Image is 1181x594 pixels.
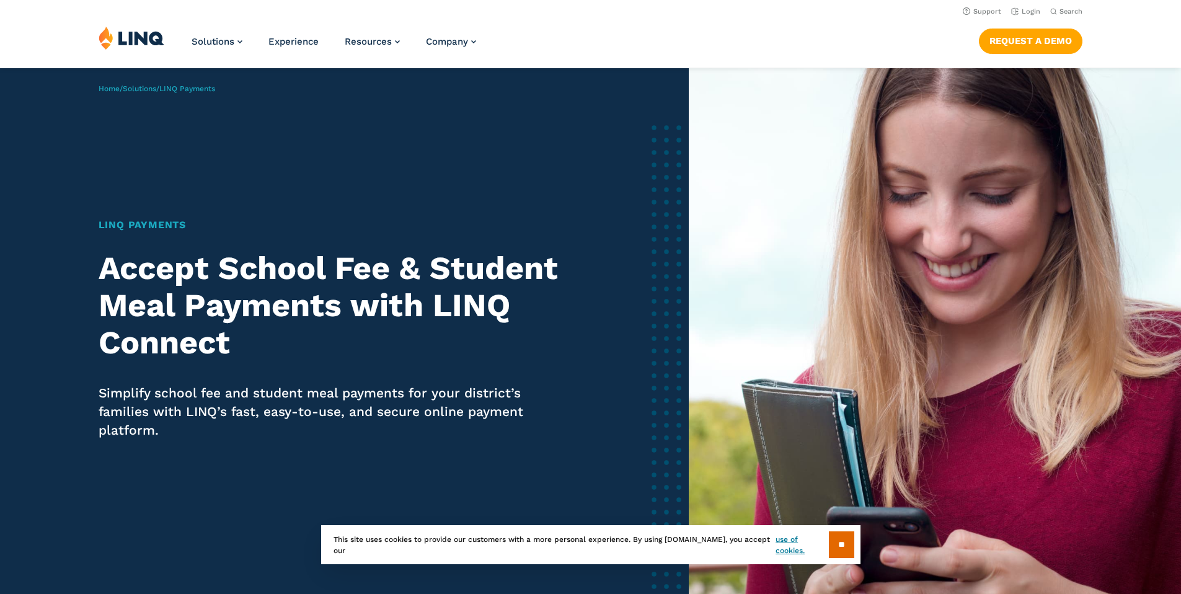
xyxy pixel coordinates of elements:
[345,36,392,47] span: Resources
[159,84,215,93] span: LINQ Payments
[192,36,234,47] span: Solutions
[99,250,564,361] h2: Accept School Fee & Student Meal Payments with LINQ Connect
[99,26,164,50] img: LINQ | K‑12 Software
[99,84,120,93] a: Home
[1011,7,1040,16] a: Login
[776,534,828,556] a: use of cookies.
[192,26,476,67] nav: Primary Navigation
[99,218,564,233] h1: LINQ Payments
[321,525,860,564] div: This site uses cookies to provide our customers with a more personal experience. By using [DOMAIN...
[1050,7,1082,16] button: Open Search Bar
[963,7,1001,16] a: Support
[426,36,476,47] a: Company
[345,36,400,47] a: Resources
[979,29,1082,53] a: Request a Demo
[268,36,319,47] a: Experience
[192,36,242,47] a: Solutions
[426,36,468,47] span: Company
[979,26,1082,53] nav: Button Navigation
[99,84,215,93] span: / /
[99,384,564,440] p: Simplify school fee and student meal payments for your district’s families with LINQ’s fast, easy...
[123,84,156,93] a: Solutions
[1059,7,1082,16] span: Search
